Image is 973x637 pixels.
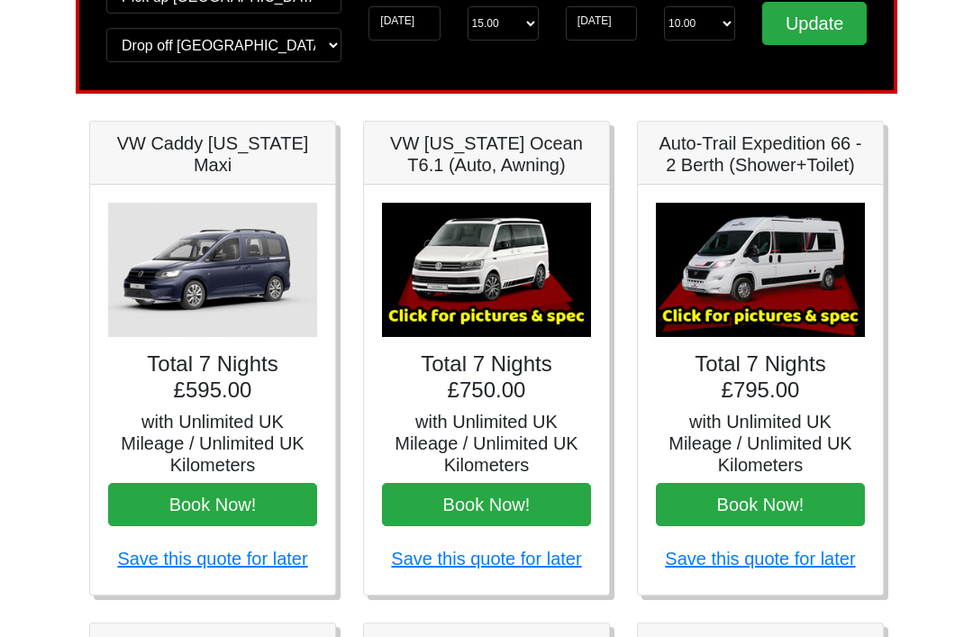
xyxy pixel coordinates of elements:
a: Save this quote for later [665,550,855,569]
img: Auto-Trail Expedition 66 - 2 Berth (Shower+Toilet) [656,204,865,338]
h4: Total 7 Nights £795.00 [656,352,865,405]
h4: Total 7 Nights £750.00 [382,352,591,405]
h5: with Unlimited UK Mileage / Unlimited UK Kilometers [656,412,865,477]
img: VW Caddy California Maxi [108,204,317,338]
button: Book Now! [382,484,591,527]
img: VW California Ocean T6.1 (Auto, Awning) [382,204,591,338]
a: Save this quote for later [117,550,307,569]
button: Book Now! [108,484,317,527]
h4: Total 7 Nights £595.00 [108,352,317,405]
h5: VW Caddy [US_STATE] Maxi [108,133,317,177]
h5: with Unlimited UK Mileage / Unlimited UK Kilometers [382,412,591,477]
h5: with Unlimited UK Mileage / Unlimited UK Kilometers [108,412,317,477]
input: Return Date [566,7,637,41]
input: Update [762,3,867,46]
a: Save this quote for later [391,550,581,569]
button: Book Now! [656,484,865,527]
h5: VW [US_STATE] Ocean T6.1 (Auto, Awning) [382,133,591,177]
input: Start Date [368,7,440,41]
h5: Auto-Trail Expedition 66 - 2 Berth (Shower+Toilet) [656,133,865,177]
